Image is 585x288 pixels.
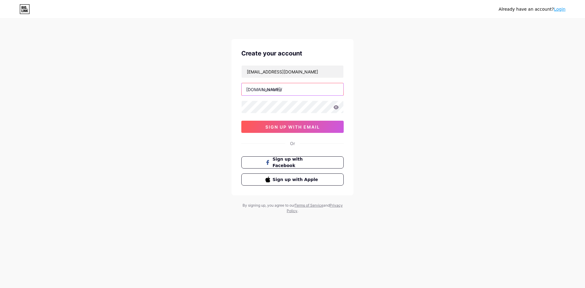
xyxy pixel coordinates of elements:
button: Sign up with Apple [241,173,344,186]
span: sign up with email [265,124,320,130]
div: Already have an account? [499,6,565,12]
div: By signing up, you agree to our and . [241,203,344,214]
a: Login [554,7,565,12]
button: sign up with email [241,121,344,133]
div: Create your account [241,49,344,58]
span: Sign up with Apple [273,176,320,183]
button: Sign up with Facebook [241,156,344,169]
input: username [242,83,343,95]
input: Email [242,66,343,78]
div: Or [290,140,295,147]
a: Terms of Service [295,203,323,208]
span: Sign up with Facebook [273,156,320,169]
div: [DOMAIN_NAME]/ [246,86,282,93]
